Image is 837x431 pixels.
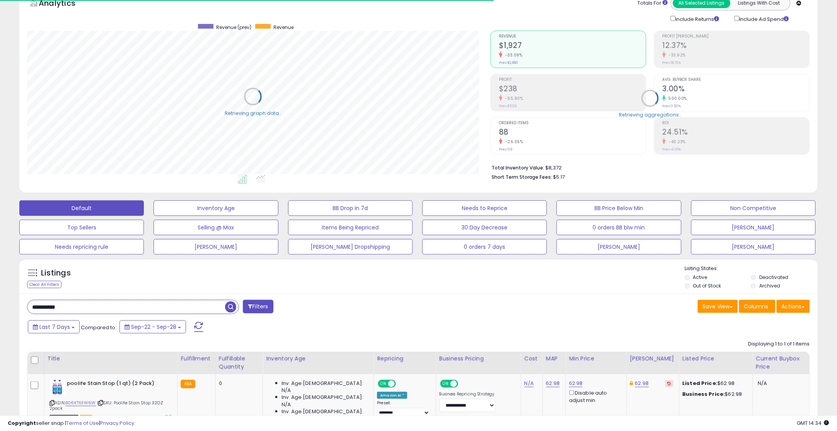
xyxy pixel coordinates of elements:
div: Repricing [377,355,432,363]
button: Inventory Age [154,200,278,216]
div: Fulfillable Quantity [219,355,260,371]
button: Items Being Repriced [288,220,413,235]
span: Inv. Age [DEMOGRAPHIC_DATA]: [282,380,363,387]
span: N/A [282,387,291,394]
button: Last 7 Days [28,320,80,334]
h5: Listings [41,268,71,279]
div: Clear All Filters [27,281,61,288]
button: [PERSON_NAME] [154,239,278,255]
span: ON [441,381,451,387]
label: Business Repricing Strategy: [439,392,495,397]
button: Non Competitive [691,200,816,216]
a: Privacy Policy [100,419,134,427]
div: 0 [219,380,257,387]
button: BB Price Below Min [557,200,681,216]
span: N/A [758,380,767,387]
b: Business Price: [683,390,725,398]
span: All listings that are currently out of stock and unavailable for purchase on Amazon [50,415,79,422]
span: Sep-22 - Sep-28 [131,323,176,331]
div: ASIN: [50,380,172,421]
span: Inv. Age [DEMOGRAPHIC_DATA]: [282,394,363,401]
button: Top Sellers [19,220,144,235]
span: Inv. Age [DEMOGRAPHIC_DATA]: [282,408,363,415]
label: Archived [759,282,780,289]
span: N/A [282,415,291,422]
div: Cost [524,355,540,363]
button: Needs repricing rule [19,239,144,255]
button: Sep-22 - Sep-28 [120,320,186,334]
div: MAP [546,355,563,363]
div: Displaying 1 to 1 of 1 items [748,340,810,348]
button: Default [19,200,144,216]
span: ON [379,381,389,387]
button: Filters [243,300,273,313]
a: 62.98 [546,380,560,387]
div: Inventory Age [266,355,371,363]
div: Fulfillment [181,355,212,363]
div: Listed Price [683,355,750,363]
strong: Copyright [8,419,36,427]
a: 62.98 [569,380,583,387]
button: [PERSON_NAME] [691,239,816,255]
button: 0 orders 7 days [422,239,547,255]
button: 0 orders BB blw min [557,220,681,235]
small: FBA [181,380,195,388]
button: BB Drop in 7d [288,200,413,216]
span: N/A [282,401,291,408]
div: Business Pricing [439,355,518,363]
div: Current Buybox Price [756,355,806,371]
a: B06XT6FW6W [65,400,96,406]
div: Include Returns [665,14,729,23]
span: FBA [80,415,93,422]
button: [PERSON_NAME] [557,239,681,255]
span: Last 7 Days [39,323,70,331]
span: OFF [395,381,407,387]
span: Compared to: [81,324,116,331]
button: 30 Day Decrease [422,220,547,235]
button: [PERSON_NAME] [691,220,816,235]
div: Include Ad Spend [729,14,801,23]
label: Out of Stock [693,282,721,289]
div: Retrieving graph data.. [225,110,281,117]
a: 62.98 [635,380,649,387]
img: 51co4+u3lcL._SL40_.jpg [50,380,65,395]
button: Needs to Reprice [422,200,547,216]
button: Selling @ Max [154,220,278,235]
span: Columns [744,303,769,310]
div: $62.98 [683,391,747,398]
div: Min Price [569,355,623,363]
a: N/A [524,380,534,387]
button: Actions [777,300,810,313]
span: 2025-10-6 14:34 GMT [797,419,829,427]
label: Active [693,274,707,280]
div: Amazon AI * [377,392,407,399]
div: seller snap | | [8,420,134,427]
a: Terms of Use [66,419,99,427]
label: Deactivated [759,274,788,280]
div: Title [48,355,174,363]
div: [PERSON_NAME] [630,355,676,363]
b: poolife Stain Stop (1 qt) (2 Pack) [67,380,161,389]
div: Disable auto adjust min [569,389,620,404]
span: OFF [457,381,470,387]
div: Preset: [377,400,430,417]
div: $62.98 [683,380,747,387]
b: Listed Price: [683,380,718,387]
button: Columns [739,300,776,313]
div: Retrieving aggregations.. [619,111,682,118]
p: Listing States: [685,265,818,272]
span: | SKU: Poolife Stain Stop 32OZ 2pack [50,400,163,411]
button: Save View [698,300,738,313]
button: [PERSON_NAME] Dropshipping [288,239,413,255]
